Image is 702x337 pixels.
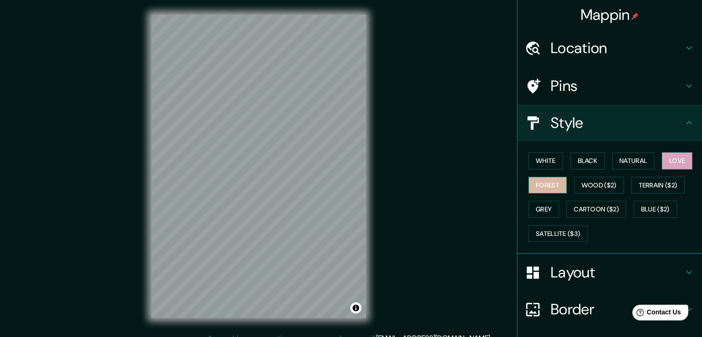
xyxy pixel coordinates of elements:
[566,201,626,218] button: Cartoon ($2)
[551,300,684,319] h4: Border
[350,302,361,313] button: Toggle attribution
[517,104,702,141] div: Style
[662,152,692,169] button: Love
[151,15,366,318] canvas: Map
[517,30,702,66] div: Location
[517,291,702,328] div: Border
[528,225,588,242] button: Satellite ($3)
[551,77,684,95] h4: Pins
[581,6,639,24] h4: Mappin
[574,177,624,194] button: Wood ($2)
[631,12,639,20] img: pin-icon.png
[551,114,684,132] h4: Style
[612,152,654,169] button: Natural
[620,301,692,327] iframe: Help widget launcher
[634,201,677,218] button: Blue ($2)
[528,152,563,169] button: White
[517,67,702,104] div: Pins
[570,152,605,169] button: Black
[631,177,685,194] button: Terrain ($2)
[528,177,567,194] button: Forest
[517,254,702,291] div: Layout
[528,201,559,218] button: Grey
[551,39,684,57] h4: Location
[551,263,684,282] h4: Layout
